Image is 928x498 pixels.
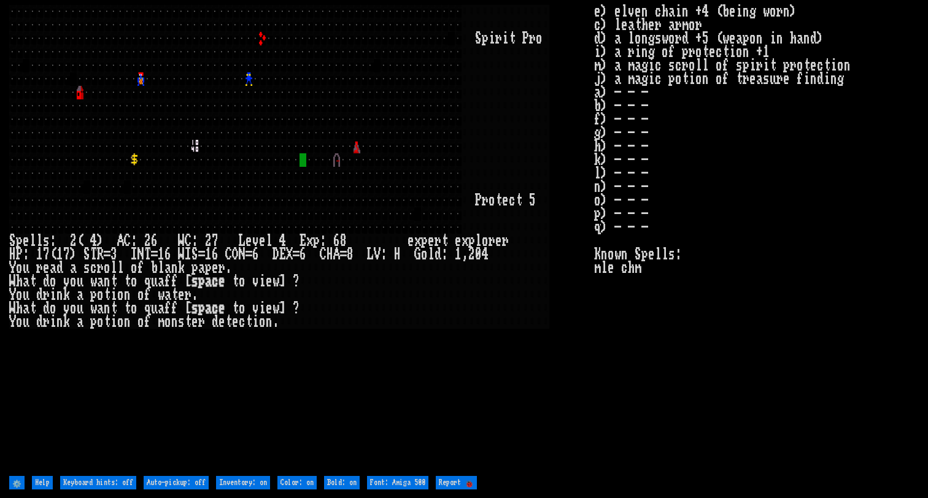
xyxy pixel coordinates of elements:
[90,261,97,275] div: c
[185,302,191,315] div: [
[489,194,495,207] div: o
[212,302,218,315] div: c
[144,275,151,288] div: q
[232,248,239,261] div: O
[104,302,110,315] div: n
[367,248,374,261] div: L
[320,248,327,261] div: C
[293,248,300,261] div: =
[320,234,327,248] div: :
[97,261,104,275] div: r
[266,275,273,288] div: e
[144,476,209,489] input: Auto-pickup: off
[239,234,246,248] div: L
[9,315,16,329] div: Y
[70,275,77,288] div: o
[90,288,97,302] div: p
[36,288,43,302] div: d
[16,234,23,248] div: p
[277,476,317,489] input: Color: on
[495,234,502,248] div: e
[266,315,273,329] div: n
[124,302,131,315] div: t
[468,234,475,248] div: p
[32,476,53,489] input: Help
[482,248,489,261] div: 4
[205,248,212,261] div: 1
[158,288,164,302] div: w
[218,275,225,288] div: e
[117,261,124,275] div: l
[23,302,29,315] div: a
[216,476,270,489] input: Inventory: on
[43,302,50,315] div: d
[43,234,50,248] div: s
[29,302,36,315] div: t
[151,248,158,261] div: =
[110,302,117,315] div: t
[124,234,131,248] div: C
[509,194,516,207] div: c
[23,261,29,275] div: u
[475,234,482,248] div: l
[455,248,462,261] div: 1
[9,275,16,288] div: W
[23,275,29,288] div: a
[70,248,77,261] div: )
[232,275,239,288] div: t
[104,248,110,261] div: =
[117,288,124,302] div: o
[124,275,131,288] div: t
[218,302,225,315] div: e
[131,248,137,261] div: I
[43,261,50,275] div: e
[468,248,475,261] div: 2
[151,234,158,248] div: 6
[252,234,259,248] div: v
[516,194,522,207] div: t
[212,261,218,275] div: e
[164,288,171,302] div: a
[259,302,266,315] div: i
[50,248,56,261] div: (
[63,248,70,261] div: 7
[36,315,43,329] div: d
[158,275,164,288] div: a
[97,248,104,261] div: R
[97,288,104,302] div: o
[171,288,178,302] div: t
[536,32,543,45] div: o
[110,261,117,275] div: l
[70,234,77,248] div: 2
[137,261,144,275] div: f
[110,275,117,288] div: t
[529,194,536,207] div: 5
[178,315,185,329] div: s
[164,248,171,261] div: 6
[462,248,468,261] div: ,
[158,261,164,275] div: l
[131,302,137,315] div: o
[97,302,104,315] div: a
[77,234,83,248] div: (
[124,288,131,302] div: n
[191,288,198,302] div: .
[43,275,50,288] div: d
[36,261,43,275] div: r
[144,288,151,302] div: f
[16,248,23,261] div: P
[178,288,185,302] div: e
[56,288,63,302] div: n
[279,302,286,315] div: ]
[178,248,185,261] div: W
[252,248,259,261] div: 6
[428,234,435,248] div: e
[232,315,239,329] div: e
[9,288,16,302] div: Y
[522,32,529,45] div: P
[266,234,273,248] div: l
[164,302,171,315] div: f
[246,234,252,248] div: e
[83,248,90,261] div: S
[239,315,246,329] div: c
